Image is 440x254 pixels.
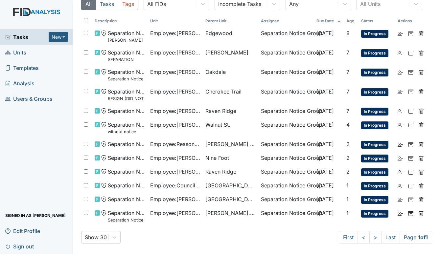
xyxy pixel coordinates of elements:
span: Analysis [5,78,35,88]
a: Archive [408,88,413,95]
span: [PERSON_NAME]. ICF [205,209,256,217]
td: Separation Notice Group [258,118,314,138]
td: Separation Notice Group [258,65,314,85]
a: Archive [408,121,413,129]
a: > [369,231,382,243]
span: 7 [346,88,349,95]
span: Employee : [PERSON_NAME] [150,168,200,176]
small: [PERSON_NAME] [108,37,145,43]
a: Archive [408,140,413,148]
span: Employee : Reason, [PERSON_NAME] [150,140,200,148]
span: [DATE] [316,69,334,75]
a: Archive [408,68,413,76]
a: Delete [419,209,424,217]
span: 1 [346,196,349,202]
span: [GEOGRAPHIC_DATA] [205,181,256,189]
td: Separation Notice Group [258,46,314,65]
span: [DATE] [316,88,334,95]
span: 7 [346,69,349,75]
span: Walnut St. [205,121,230,129]
a: Last [381,231,400,243]
a: Delete [419,168,424,176]
span: Templates [5,63,39,73]
span: In Progress [361,196,388,204]
a: Delete [419,107,424,115]
span: Units [5,47,26,57]
span: 4 [346,121,350,128]
a: Archive [408,209,413,217]
td: Separation Notice Group [258,138,314,151]
span: Separation Notice RESIGN (DID NOT FINISH NOTICE) [108,88,145,102]
span: Separation Notice [108,168,145,176]
span: [DATE] [316,155,334,161]
span: Page [400,231,432,243]
span: Employee : [PERSON_NAME] [150,121,200,129]
button: New [49,32,68,42]
span: Separation Notice Rosiland Clark [108,29,145,43]
span: In Progress [361,182,388,190]
span: Employee : [PERSON_NAME] [150,154,200,162]
span: Employee : [PERSON_NAME] [150,68,200,76]
span: In Progress [361,121,388,129]
span: [PERSON_NAME] Loop [205,140,256,148]
span: [DATE] [316,108,334,114]
td: Separation Notice Group [258,27,314,46]
span: Separation Notice [108,140,145,148]
td: Separation Notice Group [258,165,314,179]
span: In Progress [361,210,388,218]
span: 8 [346,30,350,36]
td: Separation Notice Group [258,206,314,226]
th: Toggle SortBy [92,15,148,27]
small: RESIGN (DID NOT FINISH NOTICE) [108,95,145,102]
small: Separation Notice [108,76,145,82]
span: [DATE] [316,121,334,128]
span: 1 [346,182,349,189]
a: Delete [419,88,424,95]
th: Toggle SortBy [344,15,359,27]
div: Show 30 [85,233,107,241]
small: SEPARATION [108,56,145,63]
td: Separation Notice Group [258,151,314,165]
a: Delete [419,140,424,148]
span: 7 [346,108,349,114]
a: Delete [419,181,424,189]
a: < [358,231,370,243]
span: Oakdale [205,68,226,76]
span: 7 [346,49,349,56]
a: Delete [419,195,424,203]
span: Tasks [5,33,49,41]
span: Raven Ridge [205,168,236,176]
span: [GEOGRAPHIC_DATA] [205,195,256,203]
span: [DATE] [316,196,334,202]
span: [DATE] [316,141,334,147]
span: Employee : [PERSON_NAME], Shmara [150,88,200,95]
a: Archive [408,107,413,115]
span: Separation Notice Separation Notice [108,68,145,82]
span: Users & Groups [5,94,53,104]
span: Separation Notice SEPARATION [108,49,145,63]
span: In Progress [361,168,388,176]
a: Delete [419,154,424,162]
input: Toggle All Rows Selected [84,18,88,22]
a: First [339,231,358,243]
span: Raven Ridge [205,107,236,115]
span: Separation Notice [108,181,145,189]
span: Cherokee Trail [205,88,242,95]
th: Actions [395,15,428,27]
th: Assignee [258,15,314,27]
span: Separation Notice [108,195,145,203]
span: In Progress [361,30,388,38]
span: Employee : [PERSON_NAME] [150,29,200,37]
span: In Progress [361,141,388,149]
a: Delete [419,29,424,37]
span: Edgewood [205,29,232,37]
a: Delete [419,49,424,56]
span: 2 [346,168,350,175]
span: [DATE] [316,210,334,216]
span: Signed in as [PERSON_NAME] [5,210,66,221]
span: Separation Notice [108,154,145,162]
span: Edit Profile [5,226,40,236]
span: In Progress [361,108,388,116]
span: Employee : [PERSON_NAME] [150,195,200,203]
td: Separation Notice Group [258,193,314,206]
